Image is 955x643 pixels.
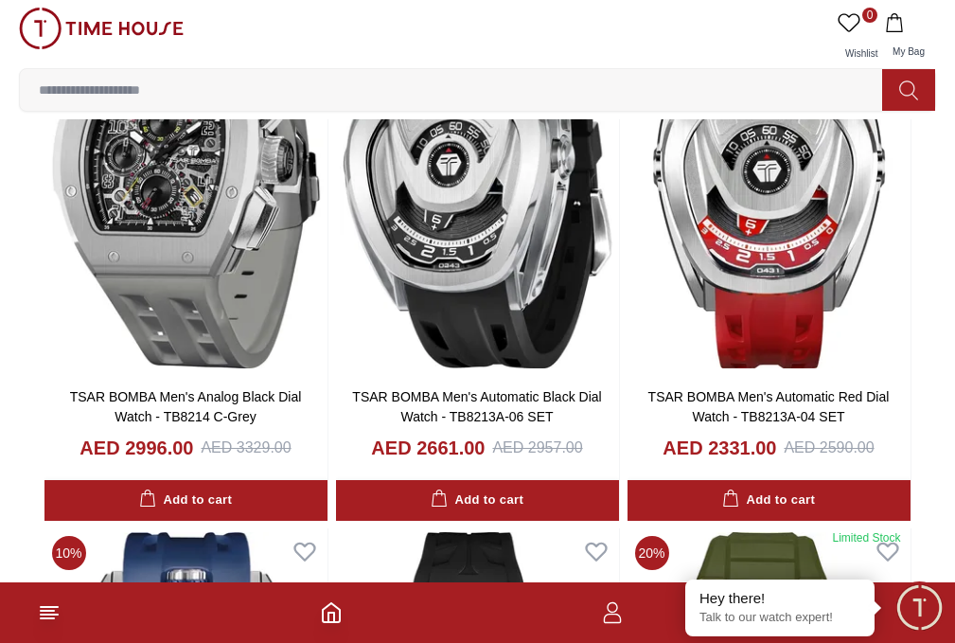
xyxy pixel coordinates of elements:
a: Home [320,601,343,624]
div: Add to cart [139,490,232,511]
span: Wishlist [838,48,885,59]
a: TSAR BOMBA Men's Automatic Red Dial Watch - TB8213A-04 SET [648,389,890,424]
img: TSAR BOMBA Men's Automatic Red Dial Watch - TB8213A-04 SET [628,10,911,372]
p: Talk to our watch expert! [699,610,860,626]
div: AED 2957.00 [492,437,582,459]
span: 10 % [52,536,86,570]
span: 20 % [635,536,669,570]
h4: AED 2661.00 [371,435,485,461]
h4: AED 2996.00 [80,435,193,461]
button: My Bag [881,8,936,68]
div: AED 3329.00 [201,437,291,459]
div: AED 2590.00 [784,437,874,459]
span: My Bag [885,46,932,57]
a: TSAR BOMBA Men's Analog Black Dial Watch - TB8214 C-Grey [70,389,302,424]
a: 0Wishlist [834,8,881,68]
h4: AED 2331.00 [663,435,776,461]
div: Limited Stock [832,530,900,545]
div: Chat Widget [893,581,946,634]
span: 0 [862,8,877,23]
a: TSAR BOMBA Men's Automatic Black Dial Watch - TB8213A-06 SET [352,389,601,424]
img: ... [19,8,184,49]
img: TSAR BOMBA Men's Automatic Black Dial Watch - TB8213A-06 SET [336,10,619,372]
div: Add to cart [722,490,815,511]
button: Add to cart [336,480,619,521]
button: Add to cart [44,480,327,521]
button: Add to cart [628,480,911,521]
div: Hey there! [699,589,860,608]
div: Add to cart [431,490,523,511]
img: TSAR BOMBA Men's Analog Black Dial Watch - TB8214 C-Grey [44,10,327,372]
